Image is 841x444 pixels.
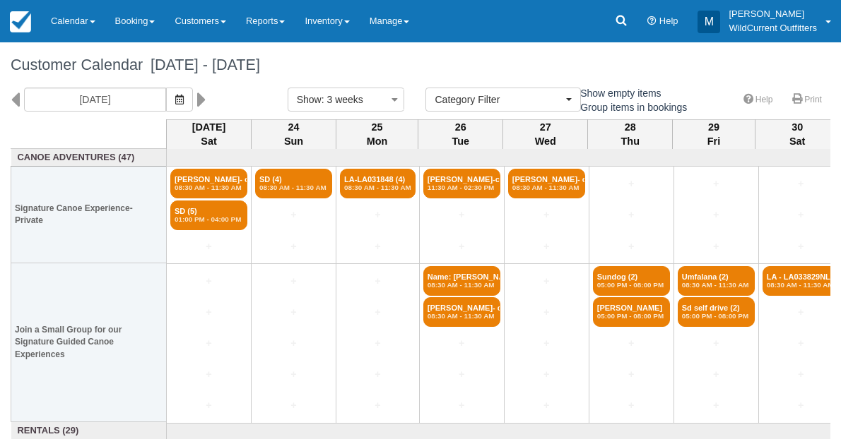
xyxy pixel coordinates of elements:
[508,398,585,413] a: +
[170,398,247,413] a: +
[11,56,830,73] h1: Customer Calendar
[428,184,496,192] em: 11:30 AM - 02:30 PM
[340,336,416,351] a: +
[170,200,247,230] a: SD (5)01:00 PM - 04:00 PM
[288,88,405,112] button: Show: 3 weeks
[763,239,840,254] a: +
[763,266,840,296] a: LA - LA033829NLAN (2)08:30 AM - 11:30 AM
[647,17,657,26] i: Help
[588,119,673,149] th: 28 Thu
[423,297,500,327] a: [PERSON_NAME]- confir (2)08:30 AM - 11:30 AM
[593,398,670,413] a: +
[175,215,243,224] em: 01:00 PM - 04:00 PM
[255,239,332,254] a: +
[10,11,31,32] img: checkfront-main-nav-mini-logo.png
[763,305,840,320] a: +
[11,263,167,422] th: Join a Small Group for our Signature Guided Canoe Experiences
[597,312,666,320] em: 05:00 PM - 08:00 PM
[340,169,416,198] a: LA-LA031848 (4)08:30 AM - 11:30 AM
[255,367,332,382] a: +
[255,169,332,198] a: SD (4)08:30 AM - 11:30 AM
[255,336,332,351] a: +
[763,398,840,413] a: +
[428,312,496,320] em: 08:30 AM - 11:30 AM
[593,336,670,351] a: +
[593,367,670,382] a: +
[11,167,167,263] th: Signature Canoe Experience- Private
[564,97,696,118] label: Group items in bookings
[340,367,416,382] a: +
[763,208,840,222] a: +
[512,184,581,192] em: 08:30 AM - 11:30 AM
[255,398,332,413] a: +
[340,208,416,222] a: +
[678,266,755,296] a: Umfalana (2)08:30 AM - 11:30 AM
[340,239,416,254] a: +
[344,184,411,192] em: 08:30 AM - 11:30 AM
[678,398,755,413] a: +
[340,305,416,320] a: +
[698,11,720,33] div: M
[423,367,500,382] a: +
[593,239,670,254] a: +
[423,239,500,254] a: +
[678,336,755,351] a: +
[678,297,755,327] a: Sd self drive (2)05:00 PM - 08:00 PM
[593,266,670,296] a: Sundog (2)05:00 PM - 08:00 PM
[336,119,418,149] th: 25 Mon
[170,336,247,351] a: +
[508,367,585,382] a: +
[503,119,588,149] th: 27 Wed
[255,305,332,320] a: +
[322,94,363,105] span: : 3 weeks
[170,169,247,198] a: [PERSON_NAME]- conf (4)08:30 AM - 11:30 AM
[508,169,585,198] a: [PERSON_NAME]- con (3)08:30 AM - 11:30 AM
[423,398,500,413] a: +
[425,88,581,112] button: Category Filter
[564,102,698,112] span: Group items in bookings
[735,90,782,110] a: Help
[508,336,585,351] a: +
[763,336,840,351] a: +
[340,398,416,413] a: +
[143,56,260,73] span: [DATE] - [DATE]
[423,169,500,198] a: [PERSON_NAME]-confir (5)11:30 AM - 02:30 PM
[678,367,755,382] a: +
[259,184,328,192] em: 08:30 AM - 11:30 AM
[678,239,755,254] a: +
[423,208,500,222] a: +
[564,88,672,97] span: Show empty items
[755,119,840,149] th: 30 Sat
[673,119,755,149] th: 29 Fri
[170,239,247,254] a: +
[340,274,416,289] a: +
[418,119,503,149] th: 26 Tue
[508,208,585,222] a: +
[682,312,751,320] em: 05:00 PM - 08:00 PM
[435,92,563,107] span: Category Filter
[763,176,840,191] a: +
[508,239,585,254] a: +
[678,208,755,222] a: +
[767,281,835,289] em: 08:30 AM - 11:30 AM
[167,119,252,149] th: [DATE] Sat
[593,208,670,222] a: +
[170,305,247,320] a: +
[255,208,332,222] a: +
[15,151,163,164] a: Canoe Adventures (47)
[564,83,670,104] label: Show empty items
[428,281,496,289] em: 08:30 AM - 11:30 AM
[729,21,817,35] p: WildCurrent Outfitters
[763,367,840,382] a: +
[175,184,243,192] em: 08:30 AM - 11:30 AM
[593,176,670,191] a: +
[784,90,830,110] a: Print
[659,16,678,26] span: Help
[297,94,322,105] span: Show
[423,336,500,351] a: +
[593,297,670,327] a: [PERSON_NAME]05:00 PM - 08:00 PM
[170,274,247,289] a: +
[170,367,247,382] a: +
[597,281,666,289] em: 05:00 PM - 08:00 PM
[15,424,163,438] a: Rentals (29)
